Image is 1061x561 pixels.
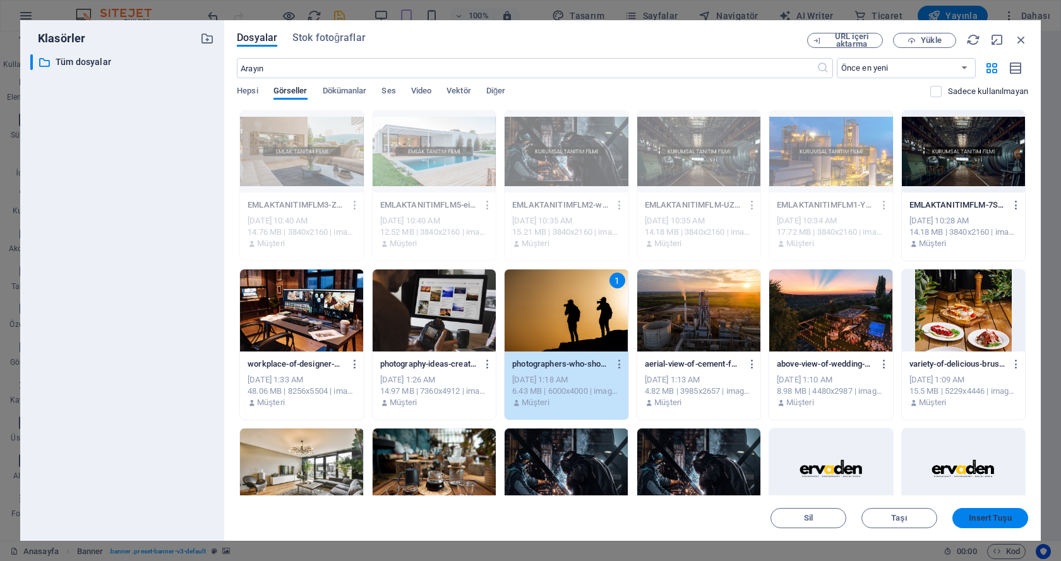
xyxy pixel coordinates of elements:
div: [DATE] 1:10 AM [777,374,885,386]
span: Ses [381,83,395,101]
p: Müşteri [522,397,549,408]
p: variety-of-delicious-bruschetta-on-rustic-wooden-t-2025-02-22-03-36-09-utc-a7rEvCzuSztoTo04UmhuOw... [909,358,1006,370]
i: Yeni klasör oluştur [200,32,214,45]
div: 14.97 MB | 7360x4912 | image/jpeg [380,386,488,397]
span: Dosyalar [237,30,277,45]
div: [DATE] 1:26 AM [380,374,488,386]
span: Stok fotoğraflar [292,30,366,45]
p: Müşteri [654,238,681,249]
div: [DATE] 10:35 AM [645,215,753,227]
div: [DATE] 1:09 AM [909,374,1017,386]
p: Müşteri [390,397,417,408]
div: 4.82 MB | 3985x2657 | image/jpeg [645,386,753,397]
div: Bu dosya türü zaten seçilmiş veya bu element tarafından desteklenmiyor [637,110,760,192]
i: Kapat [1014,33,1028,47]
span: Görseller [273,83,308,101]
p: Müşteri [257,397,284,408]
p: Müşteri [522,238,549,249]
p: photographers-who-shoots-a-sunset-in-the-mountains-2024-10-14-14-35-56-utc-x07PkGIXVLRdOaxU0ZjQBw... [512,358,609,370]
div: [DATE] 10:35 AM [512,215,620,227]
p: Müşteri [654,397,681,408]
span: Dökümanlar [323,83,367,101]
div: 15.21 MB | 3840x2160 | image/png [512,227,620,238]
p: EMLAKTANITIMFLM-UZoTJszAHQo2XRMv-rvtrg.png [645,199,741,211]
button: Insert Tuşu [952,508,1028,528]
div: 6.43 MB | 6000x4000 | image/jpeg [512,386,620,397]
p: Müşteri [390,238,417,249]
p: Tüm dosyalar [56,55,191,69]
div: [DATE] 10:28 AM [909,215,1017,227]
div: Bu dosya türü zaten seçilmiş veya bu element tarafından desteklenmiyor [769,110,892,192]
p: Müşteri [786,397,813,408]
div: ​ [30,54,33,70]
div: 15.5 MB | 5229x4446 | image/jpeg [909,386,1017,397]
div: Bu dosya türü zaten seçilmiş veya bu element tarafından desteklenmiyor [373,110,496,192]
span: Diğer [486,83,506,101]
button: URL içeri aktarma [807,33,883,48]
span: Hepsi [237,83,258,101]
div: [DATE] 1:13 AM [645,374,753,386]
p: EMLAKTANITIMFLM-7S5waIIvUXjRW09YZfOR2g.png [909,199,1006,211]
p: workplace-of-designer-with-computers-on-table-2025-03-13-06-20-02-utc-KdkahIxQ-yCc3wTeeXrYwA.jpg [248,358,344,370]
p: aerial-view-of-cement-factory-tower-with-high-conc-2024-12-06-22-20-27-utc-iyMH7ss92lk_8VjNAgeUHg... [645,358,741,370]
p: Müşteri [919,238,946,249]
p: Müşteri [919,397,946,408]
span: Insert Tuşu [969,514,1011,522]
div: 8.98 MB | 4480x2987 | image/jpeg [777,386,885,397]
div: 14.76 MB | 3840x2160 | image/png [248,227,356,238]
p: Sadece web sitesinde kullanılmayan dosyaları görüntüleyin. Bu oturum sırasında eklenen dosyalar h... [948,86,1028,97]
i: Yeniden Yükle [966,33,980,47]
div: [DATE] 10:34 AM [777,215,885,227]
div: 14.18 MB | 3840x2160 | image/png [645,227,753,238]
button: Yükle [893,33,956,48]
p: Klasörler [30,30,85,47]
div: 12.52 MB | 3840x2160 | image/png [380,227,488,238]
p: Müşteri [786,238,813,249]
div: 48.06 MB | 8256x5504 | image/jpeg [248,386,356,397]
p: photography-ideas-creative-occupation-design-studi-2025-02-09-23-48-51-utc-ZRTNe6QL4an-QomDJE9aTA... [380,358,477,370]
div: Bu dosya türü zaten seçilmiş veya bu element tarafından desteklenmiyor [505,110,628,192]
button: Sil [770,508,846,528]
span: Vektör [447,83,471,101]
div: 14.18 MB | 3840x2160 | image/png [909,227,1017,238]
p: Müşteri [257,238,284,249]
p: EMLAKTANITIMFLM2-wuxpdJGYCyzMwthEkSMDOQ.png [512,199,609,211]
div: [DATE] 10:40 AM [248,215,356,227]
div: 17.72 MB | 3840x2160 | image/png [777,227,885,238]
p: EMLAKTANITIMFLM1-YoVhgR3Bd5ix0mVX7AmtEA.png [777,199,873,211]
span: Yükle [921,37,941,44]
p: EMLAKTANITIMFLM3-ZRyj8-mfkl3FKwQl62wZjQ.png [248,199,344,211]
i: Küçült [990,33,1004,47]
p: EMLAKTANITIMFLM5-eicEfJH9hiQ9Kg7RKgVRAw.png [380,199,477,211]
p: above-view-of-wedding-celebration-at-sunset-2024-12-13-18-48-38-utc-PFKOAb0BYJuFb0PDhQphkQ.JPG [777,358,873,370]
div: [DATE] 1:33 AM [248,374,356,386]
div: [DATE] 1:18 AM [512,374,620,386]
span: Video [411,83,431,101]
div: 1 [609,273,625,288]
span: Taşı [891,514,908,522]
div: [DATE] 10:40 AM [380,215,488,227]
input: Arayın [237,58,816,78]
span: Sil [804,514,813,522]
button: Taşı [861,508,937,528]
span: URL içeri aktarma [826,33,877,48]
div: Bu dosya türü zaten seçilmiş veya bu element tarafından desteklenmiyor [240,110,363,192]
